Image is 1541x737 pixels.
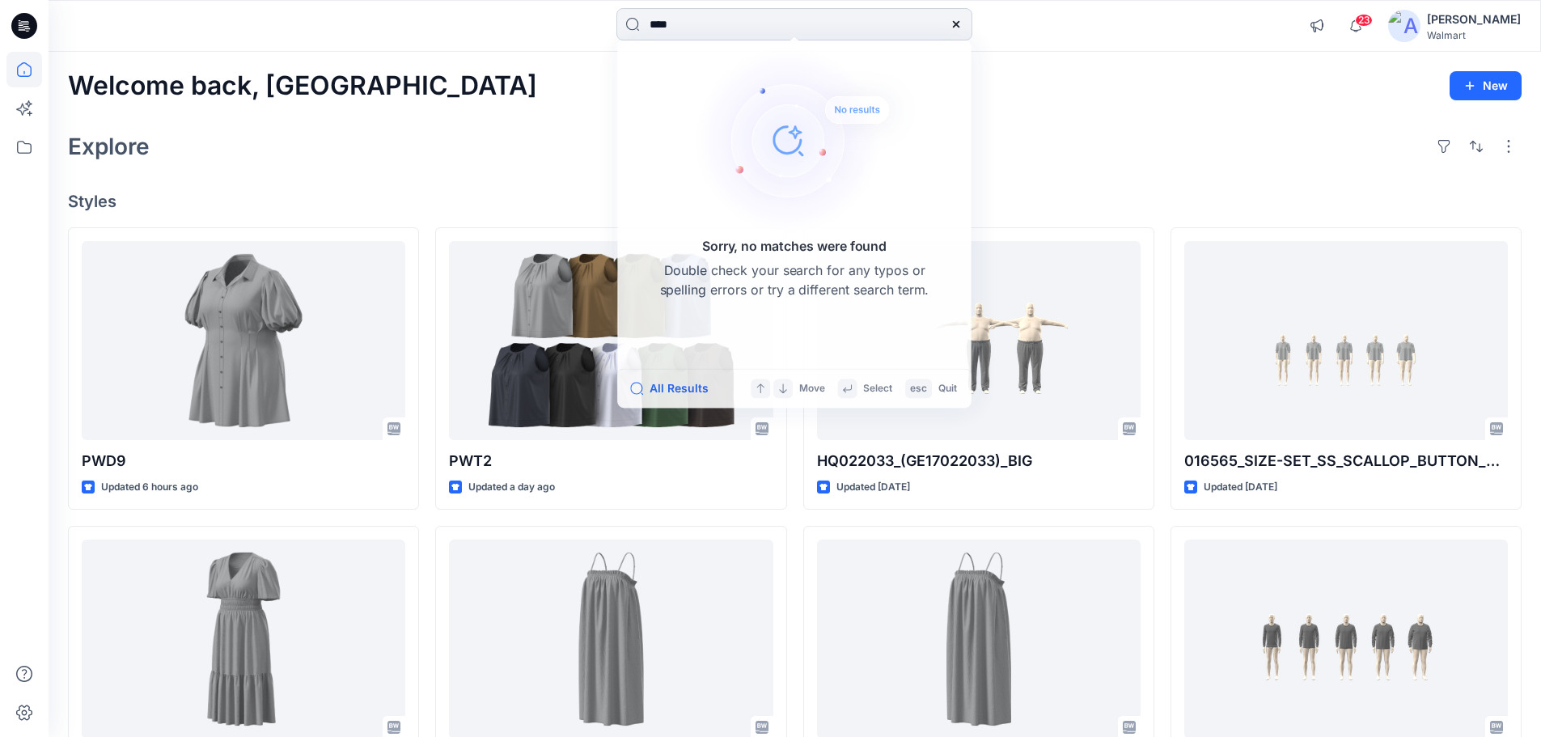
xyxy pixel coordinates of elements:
a: PWT2 [449,241,773,441]
p: esc [910,380,927,396]
p: Select [863,380,892,396]
button: All Results [630,379,718,398]
img: Sorry, no matches were found [695,44,920,237]
p: PWD9 [82,450,405,472]
a: 016565_SIZE-SET_SS_SCALLOP_BUTTON_DOWN [1184,241,1508,441]
div: Walmart [1427,29,1521,41]
p: PWT2 [449,450,773,472]
h2: Explore [68,133,150,159]
p: Updated 6 hours ago [101,479,198,496]
p: Updated [DATE] [1204,479,1277,496]
p: Double check your search for any typos or spelling errors or try a different search term. [658,260,931,299]
img: avatar [1388,10,1420,42]
div: [PERSON_NAME] [1427,10,1521,29]
p: Updated a day ago [468,479,555,496]
a: PWD9 [82,241,405,441]
h2: Welcome back, [GEOGRAPHIC_DATA] [68,71,537,101]
span: 23 [1355,14,1373,27]
h5: Sorry, no matches were found [702,236,887,256]
p: Quit [938,380,957,396]
p: 016565_SIZE-SET_SS_SCALLOP_BUTTON_DOWN [1184,450,1508,472]
h4: Styles [68,192,1522,211]
p: Updated [DATE] [836,479,910,496]
button: New [1450,71,1522,100]
a: HQ022033_(GE17022033)_BIG [817,241,1141,441]
p: Move [799,380,825,396]
p: HQ022033_(GE17022033)_BIG [817,450,1141,472]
